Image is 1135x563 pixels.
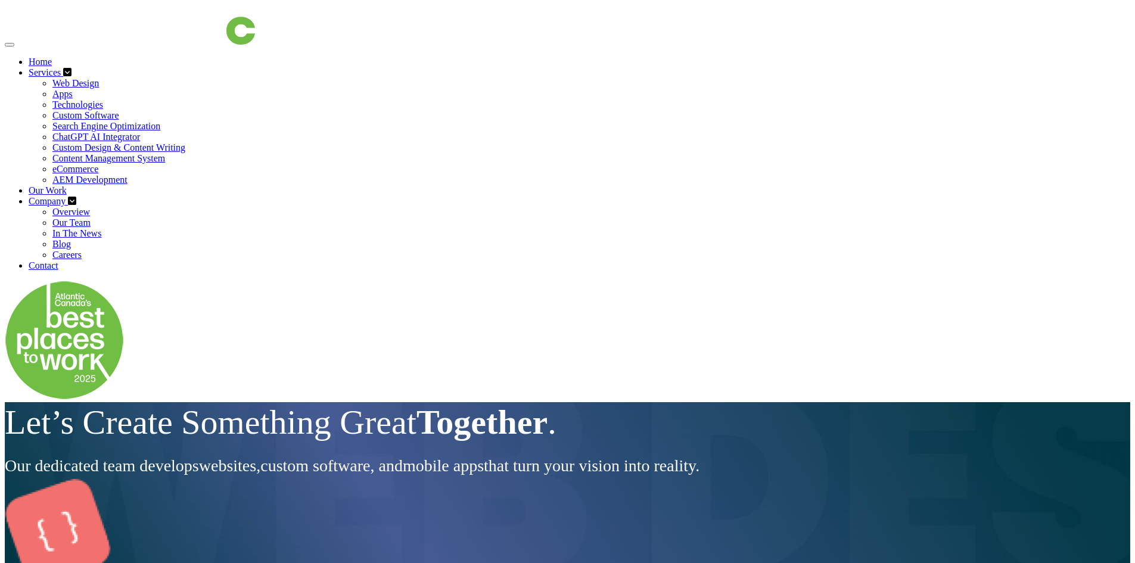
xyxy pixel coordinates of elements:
a: In The News [52,228,101,238]
a: Apps [52,89,73,99]
img: Down [5,281,124,400]
h3: Our dedicated team develops , , and that turn your vision into reality. [5,455,1130,477]
a: eCommerce [52,164,98,174]
h1: Let’s Create Something Great . [5,402,1130,443]
a: Search Engine Optimization [52,121,160,131]
a: Our Work [29,185,67,195]
a: Contact [29,260,58,270]
a: Careers [52,250,82,260]
button: Toggle navigation [5,43,14,46]
a: Custom Software [52,110,119,120]
a: Content Management System [52,153,165,163]
a: Blog [52,239,71,249]
img: immediac [17,5,255,45]
a: Overview [52,207,90,217]
span: websites [199,456,256,475]
a: ChatGPT AI Integrator [52,132,140,142]
a: Company [29,196,68,206]
a: Technologies [52,99,103,110]
span: custom software [260,456,370,475]
span: Together [416,403,548,441]
a: Web Design [52,78,99,88]
a: Our Team [52,217,91,228]
a: Custom Design & Content Writing [52,142,185,153]
span: mobile apps [403,456,484,475]
a: AEM Development [52,175,128,185]
a: Services [29,67,63,77]
a: Home [29,57,52,67]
